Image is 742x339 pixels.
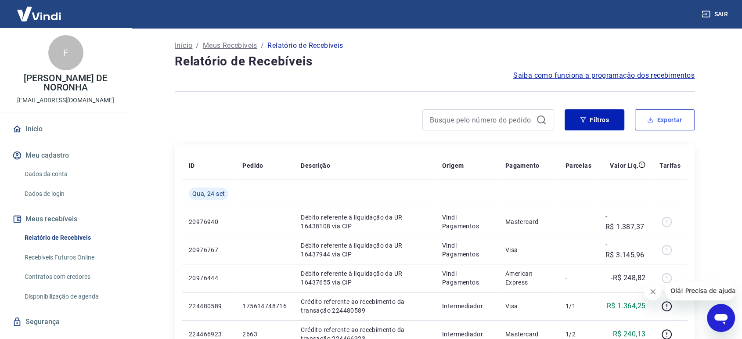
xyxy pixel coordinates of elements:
[566,161,591,170] p: Parcelas
[301,241,428,259] p: Débito referente à liquidação da UR 16437944 via CIP
[48,35,83,70] div: F
[21,268,121,286] a: Contratos com credores
[301,213,428,231] p: Débito referente à liquidação da UR 16438108 via CIP
[11,312,121,332] a: Segurança
[196,40,199,51] p: /
[442,241,491,259] p: Vindi Pagamentos
[242,161,263,170] p: Pedido
[565,109,624,130] button: Filtros
[442,330,491,339] p: Intermediador
[659,161,681,170] p: Tarifas
[513,70,695,81] a: Saiba como funciona a programação dos recebimentos
[11,0,68,27] img: Vindi
[175,40,192,51] a: Início
[11,119,121,139] a: Início
[605,211,645,232] p: -R$ 1.387,37
[203,40,257,51] a: Meus Recebíveis
[610,161,638,170] p: Valor Líq.
[607,301,645,311] p: R$ 1.364,25
[5,6,74,13] span: Olá! Precisa de ajuda?
[7,74,124,92] p: [PERSON_NAME] DE NORONHA
[566,245,591,254] p: -
[665,281,735,300] iframe: Mensagem da empresa
[189,330,228,339] p: 224466923
[566,302,591,310] p: 1/1
[21,165,121,183] a: Dados da conta
[21,249,121,267] a: Recebíveis Futuros Online
[605,239,645,260] p: -R$ 3.145,96
[611,273,645,283] p: -R$ 248,82
[175,53,695,70] h4: Relatório de Recebíveis
[21,229,121,247] a: Relatório de Recebíveis
[644,283,662,300] iframe: Fechar mensagem
[189,274,228,282] p: 20976444
[505,217,551,226] p: Mastercard
[505,302,551,310] p: Visa
[442,302,491,310] p: Intermediador
[442,269,491,287] p: Vindi Pagamentos
[189,245,228,254] p: 20976767
[505,330,551,339] p: Mastercard
[442,213,491,231] p: Vindi Pagamentos
[566,217,591,226] p: -
[566,274,591,282] p: -
[189,302,228,310] p: 224480589
[192,189,225,198] span: Qua, 24 set
[21,288,121,306] a: Disponibilização de agenda
[189,217,228,226] p: 20976940
[301,161,330,170] p: Descrição
[635,109,695,130] button: Exportar
[566,330,591,339] p: 1/2
[301,297,428,315] p: Crédito referente ao recebimento da transação 224480589
[11,209,121,229] button: Meus recebíveis
[261,40,264,51] p: /
[505,269,551,287] p: American Express
[11,146,121,165] button: Meu cadastro
[505,161,540,170] p: Pagamento
[267,40,343,51] p: Relatório de Recebíveis
[21,185,121,203] a: Dados de login
[301,269,428,287] p: Débito referente à liquidação da UR 16437655 via CIP
[707,304,735,332] iframe: Botão para abrir a janela de mensagens
[17,96,114,105] p: [EMAIL_ADDRESS][DOMAIN_NAME]
[505,245,551,254] p: Visa
[700,6,731,22] button: Sair
[442,161,464,170] p: Origem
[430,113,533,126] input: Busque pelo número do pedido
[189,161,195,170] p: ID
[242,302,287,310] p: 175614748716
[242,330,287,339] p: 2663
